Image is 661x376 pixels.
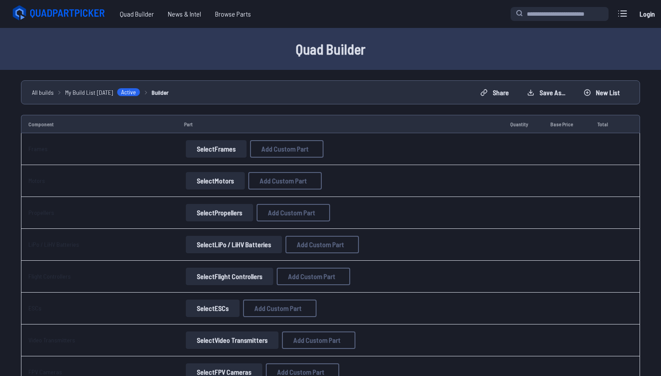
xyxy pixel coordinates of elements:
[257,204,330,221] button: Add Custom Part
[184,268,275,285] a: SelectFlight Controllers
[186,140,247,158] button: SelectFrames
[186,300,240,317] button: SelectESCs
[21,115,177,133] td: Component
[473,86,516,100] button: Share
[285,236,359,253] button: Add Custom Part
[261,145,309,152] span: Add Custom Part
[268,209,315,216] span: Add Custom Part
[65,88,140,97] a: My Build List [DATE]Active
[28,273,71,280] a: Flight Controllers
[260,177,307,184] span: Add Custom Part
[208,5,258,23] a: Browse Parts
[590,115,622,133] td: Total
[543,115,590,133] td: Base Price
[293,337,341,344] span: Add Custom Part
[28,336,75,344] a: Video Transmitters
[113,5,161,23] a: Quad Builder
[277,369,324,376] span: Add Custom Part
[28,209,54,216] a: Propellers
[184,236,284,253] a: SelectLiPo / LiHV Batteries
[65,88,113,97] span: My Build List [DATE]
[184,204,255,221] a: SelectPropellers
[184,331,280,349] a: SelectVideo Transmitters
[184,172,247,190] a: SelectMotors
[28,177,45,184] a: Motors
[51,38,610,59] h1: Quad Builder
[152,88,169,97] a: Builder
[576,86,627,100] button: New List
[277,268,350,285] button: Add Custom Part
[637,5,658,23] a: Login
[186,204,253,221] button: SelectPropellers
[161,5,208,23] a: News & Intel
[186,172,245,190] button: SelectMotors
[254,305,302,312] span: Add Custom Part
[520,86,573,100] button: Save as...
[243,300,317,317] button: Add Custom Part
[288,273,335,280] span: Add Custom Part
[503,115,544,133] td: Quantity
[248,172,322,190] button: Add Custom Part
[32,88,54,97] a: All builds
[186,268,273,285] button: SelectFlight Controllers
[28,368,62,376] a: FPV Cameras
[186,236,282,253] button: SelectLiPo / LiHV Batteries
[177,115,503,133] td: Part
[28,304,42,312] a: ESCs
[184,140,248,158] a: SelectFrames
[28,145,48,152] a: Frames
[184,300,241,317] a: SelectESCs
[186,331,278,349] button: SelectVideo Transmitters
[117,88,140,97] span: Active
[250,140,324,158] button: Add Custom Part
[28,241,79,248] a: LiPo / LiHV Batteries
[297,241,344,248] span: Add Custom Part
[282,331,355,349] button: Add Custom Part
